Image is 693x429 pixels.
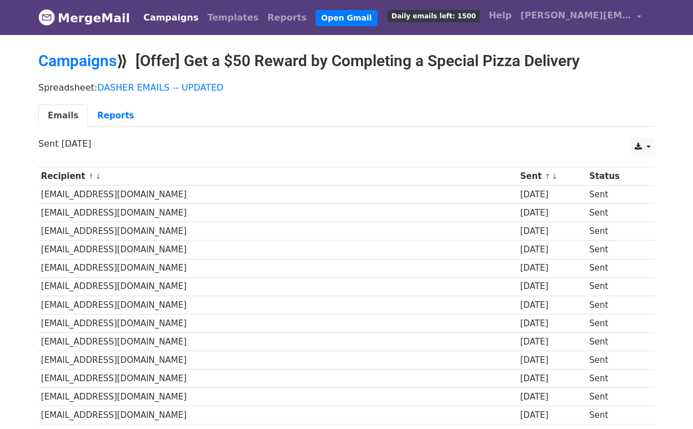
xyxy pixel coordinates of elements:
[95,172,101,181] a: ↓
[520,299,584,312] div: [DATE]
[586,277,646,296] td: Sent
[520,225,584,238] div: [DATE]
[586,406,646,425] td: Sent
[38,9,55,26] img: MergeMail logo
[520,207,584,220] div: [DATE]
[586,222,646,241] td: Sent
[552,172,558,181] a: ↓
[38,259,518,277] td: [EMAIL_ADDRESS][DOMAIN_NAME]
[520,317,584,330] div: [DATE]
[38,406,518,425] td: [EMAIL_ADDRESS][DOMAIN_NAME]
[38,138,655,149] p: Sent [DATE]
[586,370,646,388] td: Sent
[38,82,655,93] p: Spreadsheet:
[38,52,117,70] a: Campaigns
[586,332,646,351] td: Sent
[38,332,518,351] td: [EMAIL_ADDRESS][DOMAIN_NAME]
[586,314,646,332] td: Sent
[97,82,223,93] a: DASHER EMAILS -- UPDATED
[88,172,94,181] a: ↑
[520,391,584,403] div: [DATE]
[586,296,646,314] td: Sent
[38,314,518,332] td: [EMAIL_ADDRESS][DOMAIN_NAME]
[484,4,516,27] a: Help
[38,167,518,186] th: Recipient
[586,351,646,370] td: Sent
[383,4,484,27] a: Daily emails left: 1500
[263,7,312,29] a: Reports
[38,104,88,127] a: Emails
[88,104,143,127] a: Reports
[38,296,518,314] td: [EMAIL_ADDRESS][DOMAIN_NAME]
[586,259,646,277] td: Sent
[38,370,518,388] td: [EMAIL_ADDRESS][DOMAIN_NAME]
[38,277,518,296] td: [EMAIL_ADDRESS][DOMAIN_NAME]
[586,241,646,259] td: Sent
[38,204,518,222] td: [EMAIL_ADDRESS][DOMAIN_NAME]
[520,354,584,367] div: [DATE]
[518,167,586,186] th: Sent
[139,7,203,29] a: Campaigns
[520,243,584,256] div: [DATE]
[516,4,646,31] a: [PERSON_NAME][EMAIL_ADDRESS][PERSON_NAME][DOMAIN_NAME]
[586,388,646,406] td: Sent
[38,6,130,29] a: MergeMail
[388,10,480,22] span: Daily emails left: 1500
[520,280,584,293] div: [DATE]
[520,262,584,275] div: [DATE]
[203,7,263,29] a: Templates
[586,186,646,204] td: Sent
[38,186,518,204] td: [EMAIL_ADDRESS][DOMAIN_NAME]
[520,9,631,22] span: [PERSON_NAME][EMAIL_ADDRESS][PERSON_NAME][DOMAIN_NAME]
[520,336,584,348] div: [DATE]
[520,188,584,201] div: [DATE]
[38,222,518,241] td: [EMAIL_ADDRESS][DOMAIN_NAME]
[315,10,377,26] a: Open Gmail
[545,172,551,181] a: ↑
[38,351,518,370] td: [EMAIL_ADDRESS][DOMAIN_NAME]
[586,204,646,222] td: Sent
[38,388,518,406] td: [EMAIL_ADDRESS][DOMAIN_NAME]
[586,167,646,186] th: Status
[38,52,655,71] h2: ⟫ [Offer] Get a $50 Reward by Completing a Special Pizza Delivery
[520,409,584,422] div: [DATE]
[38,241,518,259] td: [EMAIL_ADDRESS][DOMAIN_NAME]
[520,372,584,385] div: [DATE]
